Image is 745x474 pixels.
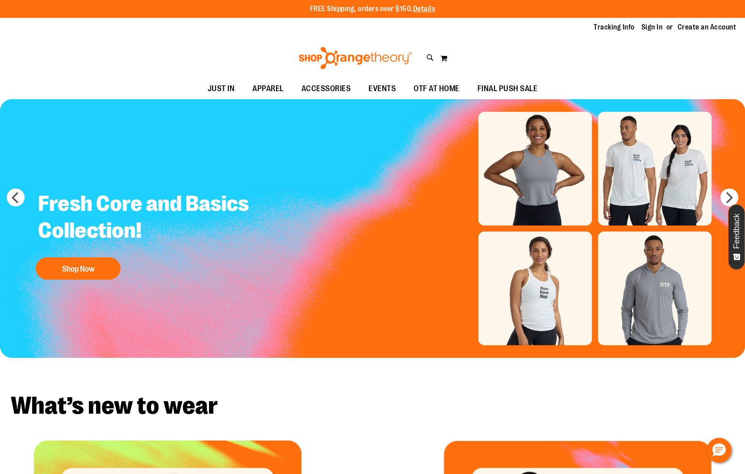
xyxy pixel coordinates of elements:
span: APPAREL [252,79,284,99]
a: FINAL PUSH SALE [469,79,547,99]
a: Create an Account [678,22,737,32]
a: OTF AT HOME [405,79,469,99]
h2: What’s new to wear [11,394,734,418]
span: FINAL PUSH SALE [477,79,538,99]
a: ACCESSORIES [293,79,360,99]
button: Feedback - Show survey [728,204,745,270]
a: Fresh Core and Basics Collection! Shop Now [31,184,269,284]
a: APPAREL [243,79,293,99]
a: Details [413,5,435,13]
a: Tracking Info [594,22,635,32]
a: JUST IN [199,79,244,99]
a: Sign In [641,22,663,32]
button: Shop Now [36,257,121,280]
button: prev [7,189,25,206]
span: Feedback [732,214,741,249]
h2: Fresh Core and Basics Collection! [31,184,269,253]
span: OTF AT HOME [414,79,460,99]
button: Hello, have a question? Let’s chat. [707,438,732,463]
span: EVENTS [368,79,396,99]
span: JUST IN [208,79,235,99]
a: EVENTS [360,79,405,99]
p: FREE Shipping, orders over $150. [310,4,435,14]
span: ACCESSORIES [301,79,351,99]
img: Shop Orangetheory [297,47,413,69]
button: next [720,189,738,206]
